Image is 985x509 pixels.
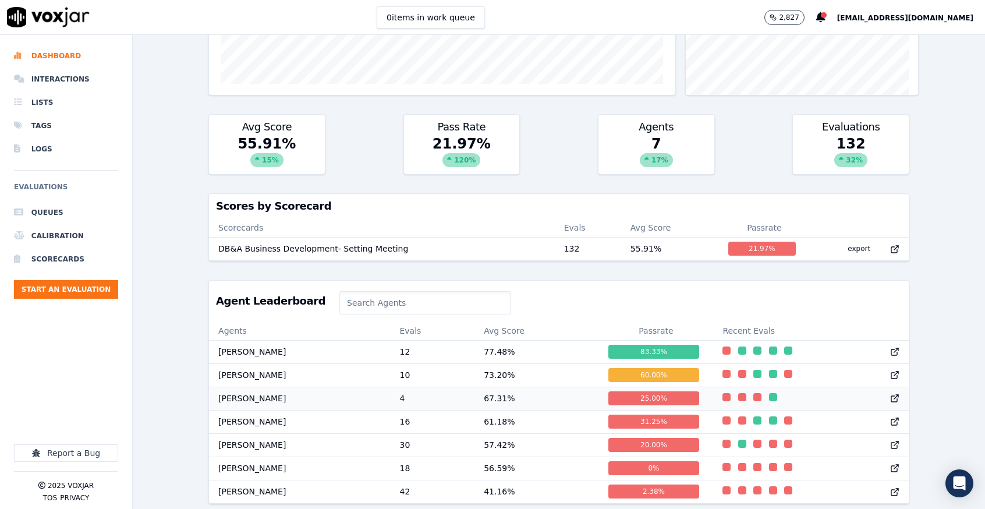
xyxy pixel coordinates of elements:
[474,410,598,433] td: 61.18 %
[411,122,513,132] h3: Pass Rate
[14,180,118,201] h6: Evaluations
[800,122,902,132] h3: Evaluations
[14,444,118,462] button: Report a Bug
[779,13,799,22] p: 2,827
[474,321,598,340] th: Avg Score
[209,237,555,260] td: DB&A Business Development- Setting Meeting
[390,457,474,480] td: 18
[474,387,598,410] td: 67.31 %
[599,321,714,340] th: Passrate
[14,280,118,299] button: Start an Evaluation
[474,363,598,387] td: 73.20 %
[209,363,390,387] td: [PERSON_NAME]
[608,415,700,429] div: 31.25 %
[216,201,902,211] h3: Scores by Scorecard
[442,153,480,167] div: 120 %
[474,480,598,503] td: 41.16 %
[474,340,598,363] td: 77.48 %
[14,44,118,68] a: Dashboard
[209,135,325,174] div: 55.91 %
[14,224,118,248] a: Calibration
[209,218,555,237] th: Scorecards
[14,248,118,271] a: Scorecards
[209,387,390,410] td: [PERSON_NAME]
[837,14,973,22] span: [EMAIL_ADDRESS][DOMAIN_NAME]
[837,10,985,24] button: [EMAIL_ADDRESS][DOMAIN_NAME]
[608,391,700,405] div: 25.00 %
[14,114,118,137] a: Tags
[608,368,700,382] div: 60.00 %
[640,153,673,167] div: 17 %
[216,296,325,306] h3: Agent Leaderboard
[377,6,485,29] button: 0items in work queue
[764,10,816,25] button: 2,827
[713,321,909,340] th: Recent Evals
[209,410,390,433] td: [PERSON_NAME]
[43,493,57,503] button: TOS
[209,433,390,457] td: [PERSON_NAME]
[209,480,390,503] td: [PERSON_NAME]
[390,340,474,363] td: 12
[608,438,700,452] div: 20.00 %
[14,201,118,224] a: Queues
[390,321,474,340] th: Evals
[608,345,700,359] div: 83.33 %
[14,68,118,91] a: Interactions
[209,340,390,363] td: [PERSON_NAME]
[14,137,118,161] a: Logs
[48,481,94,490] p: 2025 Voxjar
[605,122,707,132] h3: Agents
[209,457,390,480] td: [PERSON_NAME]
[60,493,89,503] button: Privacy
[390,480,474,503] td: 42
[838,239,880,258] button: export
[404,135,520,174] div: 21.97 %
[390,410,474,433] td: 16
[719,218,809,237] th: Passrate
[390,363,474,387] td: 10
[621,218,719,237] th: Avg Score
[390,387,474,410] td: 4
[250,153,284,167] div: 15 %
[728,242,795,256] div: 21.97 %
[390,433,474,457] td: 30
[608,461,700,475] div: 0 %
[608,485,700,499] div: 2.38 %
[7,7,90,27] img: voxjar logo
[216,122,318,132] h3: Avg Score
[209,321,390,340] th: Agents
[621,237,719,260] td: 55.91 %
[474,433,598,457] td: 57.42 %
[598,135,714,174] div: 7
[555,237,621,260] td: 132
[834,153,867,167] div: 32 %
[474,457,598,480] td: 56.59 %
[555,218,621,237] th: Evals
[764,10,804,25] button: 2,827
[793,135,909,174] div: 132
[945,469,973,497] div: Open Intercom Messenger
[14,91,118,114] a: Lists
[339,291,511,314] input: Search Agents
